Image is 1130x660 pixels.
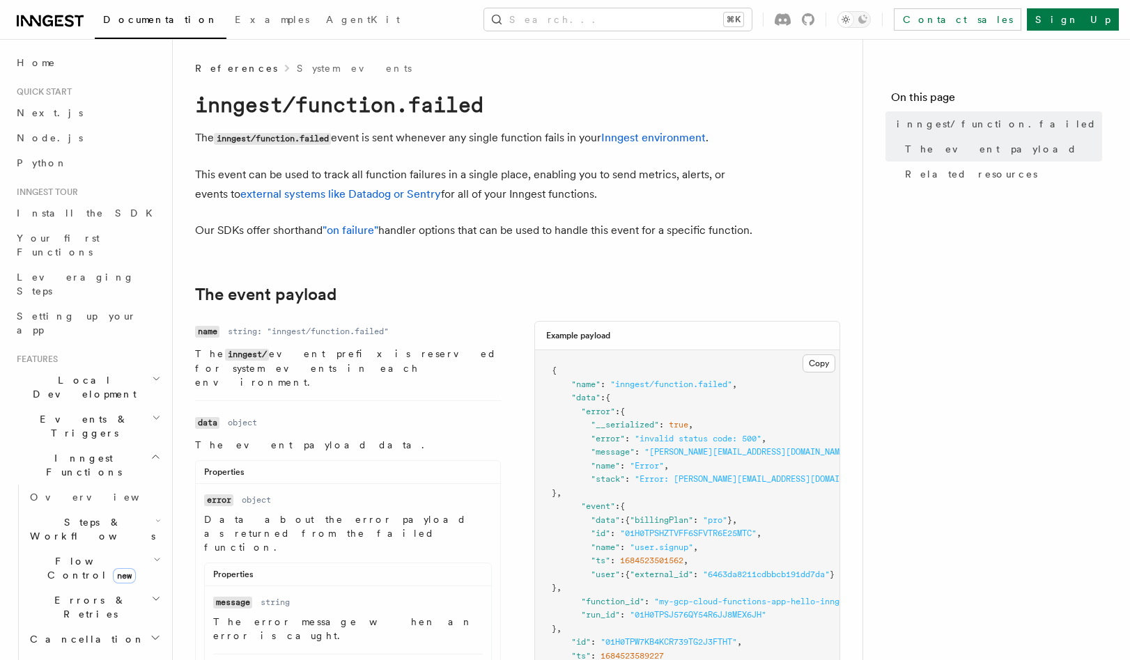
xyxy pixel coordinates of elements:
a: Related resources [899,162,1102,187]
span: "invalid status code: 500" [635,434,761,443]
span: Steps & Workflows [24,515,155,543]
code: message [213,597,252,608]
span: Quick start [11,86,72,97]
a: Setting up your app [11,304,164,343]
span: : [693,515,698,525]
div: Properties [196,466,500,484]
span: AgentKit [326,14,400,25]
span: Python [17,157,68,168]
p: The error message when an error is caught. [213,615,483,643]
span: Setting up your app [17,311,137,336]
p: The event payload data. [195,438,501,452]
span: { [620,407,625,416]
span: "data" [591,515,620,525]
a: AgentKit [318,4,408,38]
button: Copy [803,354,835,372]
button: Toggle dark mode [837,11,871,28]
span: } [727,515,732,525]
span: , [732,515,737,525]
span: "event" [581,501,615,511]
a: System events [297,61,412,75]
span: "01H0TPSJ576QY54R6JJ8MEX6JH" [630,610,766,620]
a: Next.js [11,100,164,125]
span: Install the SDK [17,207,161,219]
p: Our SDKs offer shorthand handler options that can be used to handle this event for a specific fun... [195,221,752,240]
span: "error" [581,407,615,416]
span: , [664,461,669,471]
a: The event payload [195,285,336,304]
span: inngest/function.failed [897,117,1097,131]
span: : [625,474,630,484]
kbd: ⌘K [724,13,743,26]
span: } [552,488,557,498]
dd: object [228,417,257,428]
span: Events & Triggers [11,412,152,440]
span: : [615,407,620,416]
span: { [605,393,610,402]
a: Inngest environment [601,131,706,144]
span: , [761,434,766,443]
a: Contact sales [894,8,1021,31]
a: Examples [226,4,318,38]
code: inngest/function.failed [195,92,483,117]
span: , [732,379,737,389]
span: Errors & Retries [24,593,151,621]
span: "id" [571,637,591,647]
span: Related resources [905,167,1037,181]
span: } [552,624,557,634]
button: Search...⌘K [484,8,752,31]
span: "6463da8211cdbbcb191dd7da" [703,569,830,579]
span: "message" [591,447,635,457]
span: , [688,420,693,430]
span: : [693,569,698,579]
span: , [757,528,761,538]
a: Documentation [95,4,226,39]
a: "on failure" [323,223,378,237]
span: "my-gcp-cloud-functions-app-hello-inngest" [654,597,859,606]
span: Home [17,56,56,70]
button: Steps & Workflows [24,510,164,549]
span: } [830,569,835,579]
code: name [195,326,219,338]
code: inngest/function.failed [214,133,331,145]
dd: string: "inngest/function.failed" [228,326,389,337]
span: Overview [30,492,173,503]
span: "stack" [591,474,625,484]
span: "name" [571,379,601,389]
span: "inngest/function.failed" [610,379,732,389]
button: Flow Controlnew [24,549,164,588]
span: "error" [591,434,625,443]
span: : [620,610,625,620]
a: Home [11,50,164,75]
span: "01H0TPW7KB4KCR739TG2J3FTHT" [601,637,737,647]
button: Inngest Functions [11,446,164,485]
span: : [635,447,640,457]
span: : [620,542,625,552]
span: : [610,556,615,565]
span: , [557,583,562,592]
span: Inngest Functions [11,451,150,479]
p: The event prefix is reserved for system events in each environment. [195,347,501,389]
span: , [683,556,688,565]
span: : [620,569,625,579]
span: Flow Control [24,554,153,582]
span: "id" [591,528,610,538]
button: Local Development [11,368,164,407]
span: "function_id" [581,597,644,606]
span: { [620,501,625,511]
span: : [620,515,625,525]
p: The event is sent whenever any single function fails in your . [195,128,752,148]
a: Install the SDK [11,201,164,226]
span: : [625,434,630,443]
span: "pro" [703,515,727,525]
span: "run_id" [581,610,620,620]
span: "Error" [630,461,664,471]
code: data [195,417,219,429]
span: : [620,461,625,471]
span: true [669,420,688,430]
span: { [625,569,630,579]
span: : [610,528,615,538]
div: Properties [205,569,491,586]
span: Node.js [17,132,83,143]
span: Cancellation [24,632,145,646]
